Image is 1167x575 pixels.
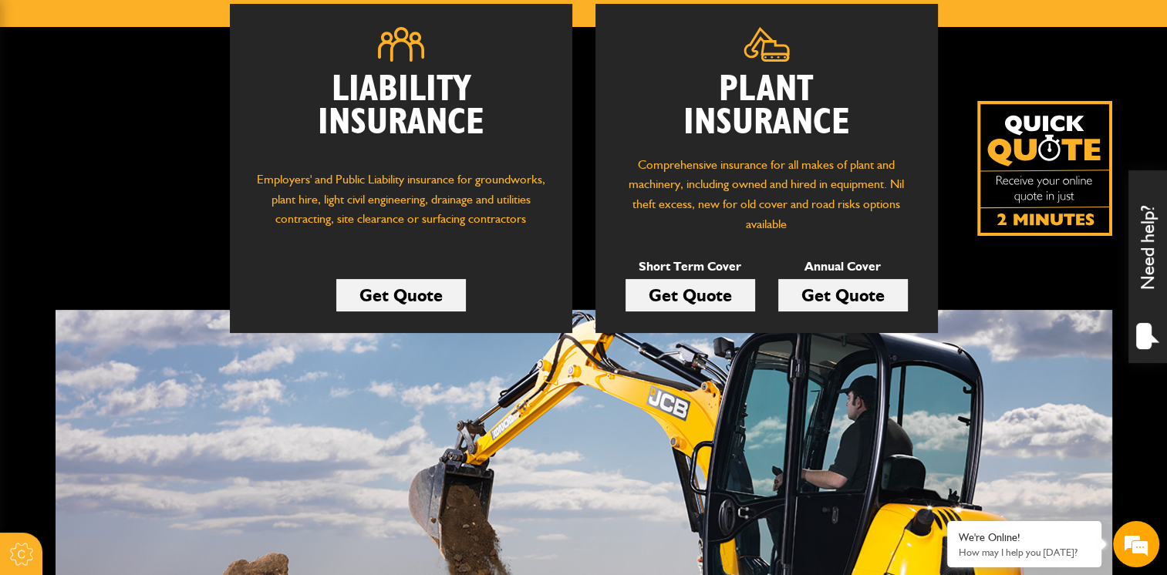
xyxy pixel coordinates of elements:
[253,8,290,45] div: Minimize live chat window
[253,170,549,244] p: Employers' and Public Liability insurance for groundworks, plant hire, light civil engineering, d...
[20,234,282,267] input: Enter your phone number
[80,86,259,106] div: Chat with us now
[336,279,466,311] a: Get Quote
[20,279,282,439] textarea: Type your message and hit 'Enter'
[26,86,65,107] img: d_20077148190_company_1631870298795_20077148190
[977,101,1112,236] img: Quick Quote
[619,155,915,234] p: Comprehensive insurance for all makes of plant and machinery, including owned and hired in equipm...
[959,546,1090,558] p: How may I help you today?
[1128,170,1167,363] div: Need help?
[778,279,908,311] a: Get Quote
[977,101,1112,236] a: Get your insurance quote isn just 2-minutes
[210,452,280,473] em: Start Chat
[959,531,1090,544] div: We're Online!
[626,257,755,277] p: Short Term Cover
[626,279,755,311] a: Get Quote
[619,73,915,140] h2: Plant Insurance
[253,73,549,155] h2: Liability Insurance
[778,257,908,277] p: Annual Cover
[20,143,282,177] input: Enter your last name
[20,188,282,222] input: Enter your email address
